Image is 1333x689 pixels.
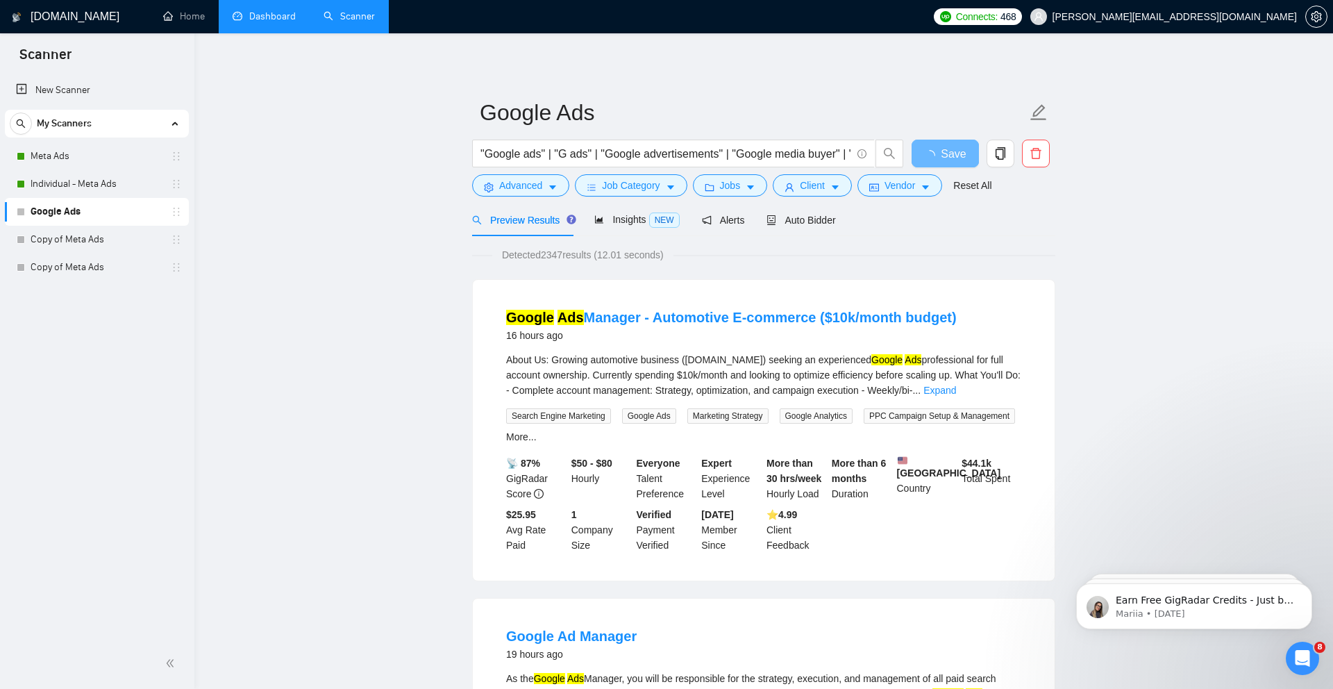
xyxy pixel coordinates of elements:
[637,509,672,520] b: Verified
[924,150,941,161] span: loading
[764,507,829,553] div: Client Feedback
[766,215,835,226] span: Auto Bidder
[571,458,612,469] b: $50 - $80
[876,147,903,160] span: search
[785,182,794,192] span: user
[575,174,687,197] button: barsJob Categorycaret-down
[921,182,930,192] span: caret-down
[1022,140,1050,167] button: delete
[698,507,764,553] div: Member Since
[571,509,577,520] b: 1
[534,673,565,684] mark: Google
[666,182,676,192] span: caret-down
[506,408,611,424] span: Search Engine Marketing
[702,215,712,225] span: notification
[472,215,572,226] span: Preview Results
[864,408,1015,424] span: PPC Campaign Setup & Management
[800,178,825,193] span: Client
[1055,554,1333,651] iframe: Intercom notifications message
[506,646,637,663] div: 19 hours ago
[5,76,189,104] li: New Scanner
[233,10,296,22] a: dashboardDashboard
[869,182,879,192] span: idcard
[649,213,680,228] span: NEW
[634,456,699,501] div: Talent Preference
[705,182,714,192] span: folder
[829,456,894,501] div: Duration
[503,456,569,501] div: GigRadar Score
[941,145,966,163] span: Save
[594,215,604,224] span: area-chart
[506,352,1021,398] div: About Us: Growing automotive business ([DOMAIN_NAME]) seeking an experienced professional for ful...
[567,673,584,684] mark: Ads
[506,458,540,469] b: 📡 87%
[693,174,768,197] button: folderJobscaret-down
[163,10,205,22] a: homeHome
[875,140,903,167] button: search
[1286,642,1319,675] iframe: Intercom live chat
[503,507,569,553] div: Avg Rate Paid
[31,142,162,170] a: Meta Ads
[587,182,596,192] span: bars
[701,458,732,469] b: Expert
[894,456,959,501] div: Country
[165,656,179,670] span: double-left
[506,327,957,344] div: 16 hours ago
[171,262,182,273] span: holder
[506,431,537,442] a: More...
[31,254,162,281] a: Copy of Meta Ads
[472,174,569,197] button: settingAdvancedcaret-down
[871,354,903,365] mark: Google
[506,310,554,325] mark: Google
[766,509,797,520] b: ⭐️ 4.99
[548,182,557,192] span: caret-down
[959,456,1024,501] div: Total Spent
[565,213,578,226] div: Tooltip anchor
[1306,11,1327,22] span: setting
[569,456,634,501] div: Hourly
[506,310,957,325] a: Google AdsManager - Automotive E-commerce ($10k/month budget)
[987,147,1014,160] span: copy
[912,385,921,396] span: ...
[594,214,679,225] span: Insights
[905,354,921,365] mark: Ads
[1305,6,1327,28] button: setting
[956,9,998,24] span: Connects:
[10,119,31,128] span: search
[962,458,991,469] b: $ 44.1k
[1314,642,1325,653] span: 8
[1023,147,1049,160] span: delete
[701,509,733,520] b: [DATE]
[484,182,494,192] span: setting
[687,408,769,424] span: Marketing Strategy
[764,456,829,501] div: Hourly Load
[830,182,840,192] span: caret-down
[506,509,536,520] b: $25.95
[171,206,182,217] span: holder
[569,507,634,553] div: Company Size
[912,140,979,167] button: Save
[897,456,1001,479] b: [GEOGRAPHIC_DATA]
[1034,12,1043,22] span: user
[31,226,162,254] a: Copy of Meta Ads
[506,629,637,644] a: Google Ad Manager
[534,489,544,499] span: info-circle
[1000,9,1016,24] span: 468
[953,178,991,193] a: Reset All
[8,44,83,74] span: Scanner
[832,458,887,484] b: More than 6 months
[698,456,764,501] div: Experience Level
[499,178,542,193] span: Advanced
[557,310,584,325] mark: Ads
[766,458,821,484] b: More than 30 hrs/week
[898,456,907,465] img: 🇺🇸
[766,215,776,225] span: robot
[923,385,956,396] a: Expand
[324,10,375,22] a: searchScanner
[720,178,741,193] span: Jobs
[773,174,852,197] button: userClientcaret-down
[637,458,680,469] b: Everyone
[5,110,189,281] li: My Scanners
